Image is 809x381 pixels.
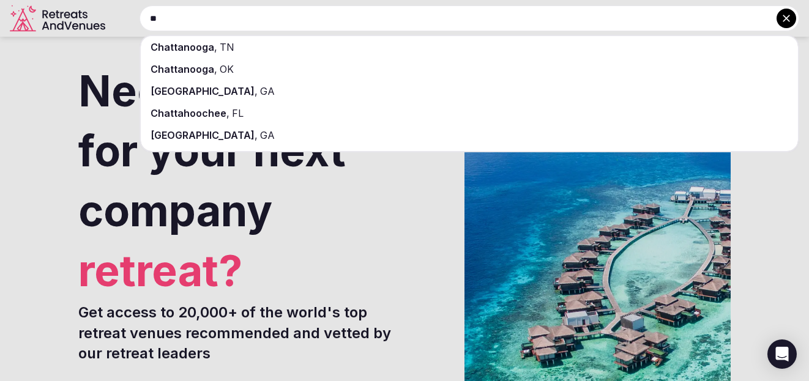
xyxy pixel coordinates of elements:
div: , [141,58,798,80]
span: Chattanooga [151,63,214,75]
div: , [141,102,798,124]
div: , [141,124,798,146]
span: GA [258,85,275,97]
span: FL [229,107,244,119]
div: , [141,36,798,58]
span: [GEOGRAPHIC_DATA] [151,129,255,141]
span: Chattanooga [151,41,214,53]
span: Chattahoochee [151,107,226,119]
span: [GEOGRAPHIC_DATA] [151,85,255,97]
div: , [141,80,798,102]
span: GA [258,129,275,141]
span: TN [217,41,234,53]
span: OK [217,63,234,75]
div: Open Intercom Messenger [767,339,797,369]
